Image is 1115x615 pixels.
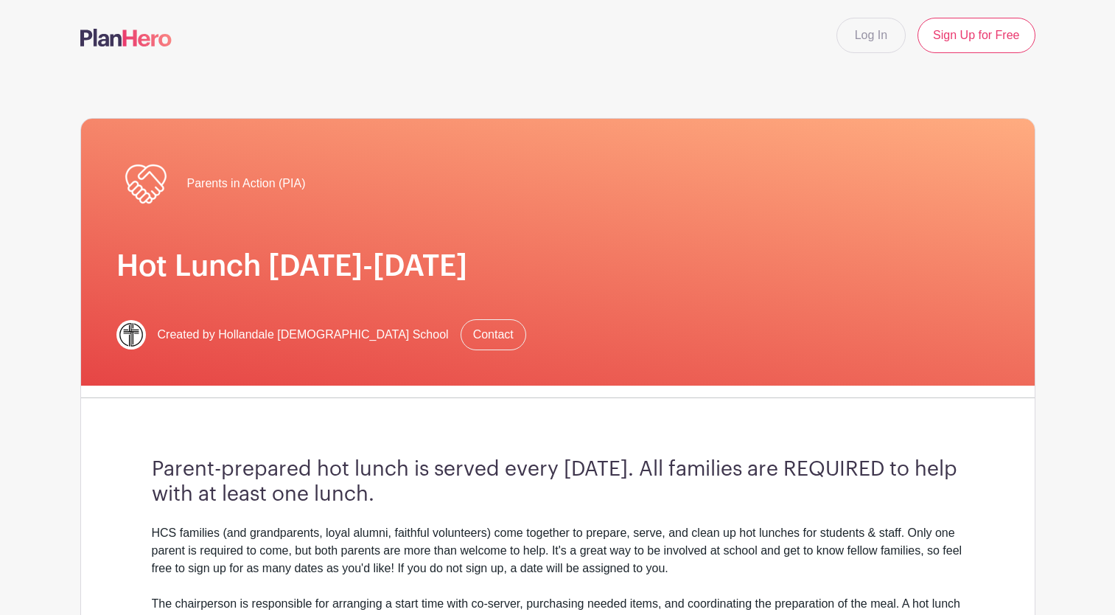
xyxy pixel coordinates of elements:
img: HCS%20Cross.png [116,320,146,350]
h3: Parent-prepared hot lunch is served every [DATE]. All families are REQUIRED to help with at least... [152,457,964,507]
span: Created by Hollandale [DEMOGRAPHIC_DATA] School [158,326,449,344]
a: Sign Up for Free [917,18,1035,53]
span: Parents in Action (PIA) [187,175,306,192]
a: Log In [836,18,906,53]
img: Harmony%20Helpers%20Logo.png [116,154,175,213]
a: Contact [461,319,526,350]
h1: Hot Lunch [DATE]-[DATE] [116,249,999,284]
img: logo-507f7623f17ff9eddc593b1ce0a138ce2505c220e1c5a4e2b4648c50719b7d32.svg [80,29,172,46]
